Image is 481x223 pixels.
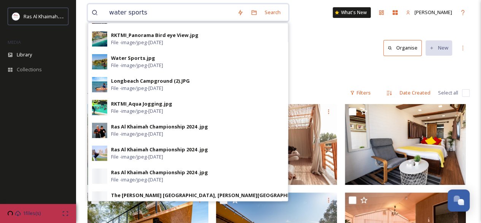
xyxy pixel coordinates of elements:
[111,62,163,69] span: File - image/jpeg - [DATE]
[92,146,107,161] img: 28510a75-e89f-4e1e-9d67-948e3049b139.jpg
[92,123,107,138] img: e4ebf893-d0d0-423a-8131-f421c11dec37.jpg
[111,130,163,138] span: File - image/jpeg - [DATE]
[111,146,208,153] div: Ras Al Khaimah Championship 2024 .jpg
[23,210,41,217] span: 1 files(s)
[425,40,452,55] button: New
[383,40,425,56] a: Organise
[261,5,284,20] div: Search
[346,85,375,100] div: Filters
[92,77,107,92] img: 1e78cb69-b400-46a9-b2d5-43aaa8e34a8c.jpg
[111,169,208,176] div: Ras Al Khaimah Championship 2024 .jpg
[111,85,163,92] span: File - image/jpeg - [DATE]
[111,107,163,115] span: File - image/jpeg - [DATE]
[111,77,190,85] div: Longbeach Campground (2).JPG
[111,100,172,107] div: RKTMI_Aqua Jogging.jpg
[402,5,456,20] a: [PERSON_NAME]
[111,176,163,183] span: File - image/jpeg - [DATE]
[111,123,208,130] div: Ras Al Khaimah Championship 2024 .jpg
[92,100,107,115] img: 82fb6e6e-92aa-4ea5-bd1d-7f1c91435751.jpg
[111,192,318,199] div: The [PERSON_NAME] [GEOGRAPHIC_DATA], [PERSON_NAME][GEOGRAPHIC_DATA]jpg
[383,40,422,56] button: Organise
[333,7,371,18] a: What's New
[87,89,103,96] span: 45 file s
[414,9,452,16] span: [PERSON_NAME]
[396,85,434,100] div: Date Created
[8,39,21,45] span: MEDIA
[12,13,20,20] img: Logo_RAKTDA_RGB-01.png
[448,189,470,212] button: Open Chat
[345,104,466,185] img: Longbeach campground (23).jpg
[111,39,163,46] span: File - image/jpeg - [DATE]
[17,66,42,73] span: Collections
[24,13,131,20] span: Ras Al Khaimah Tourism Development Authority
[111,153,163,160] span: File - image/jpeg - [DATE]
[105,4,233,21] input: Search your library
[87,104,208,185] img: Longbeach campground (25).jpg
[111,32,198,39] div: RKTMI_Panorama Bird eye View.jpg
[438,89,458,96] span: Select all
[92,54,107,69] img: b2e8ed97-2a79-43f8-8308-8df968210eff.jpg
[111,199,163,206] span: File - image/jpeg - [DATE]
[92,31,107,47] img: 98fdd9d5-72b6-4a34-90d9-382b4f47485c.jpg
[111,55,155,62] div: Water Sports.jpg
[17,51,32,58] span: Library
